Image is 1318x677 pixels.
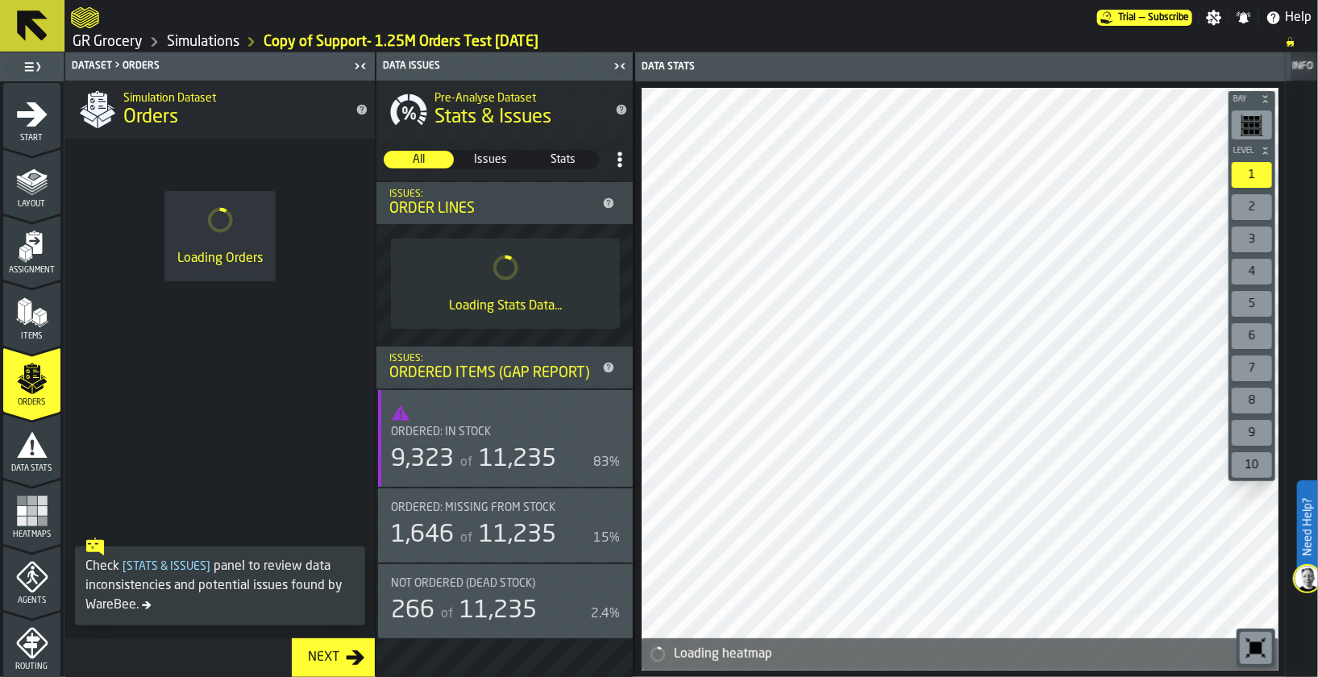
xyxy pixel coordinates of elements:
[1232,388,1272,413] div: 8
[1118,12,1136,23] span: Trial
[3,546,60,610] li: menu Agents
[1229,223,1275,255] div: button-toolbar-undefined
[391,577,620,590] div: Title
[391,426,491,438] span: Ordered: In Stock
[1232,194,1272,220] div: 2
[65,81,375,139] div: title-Orders
[609,56,631,76] label: button-toggle-Close me
[1229,255,1275,288] div: button-toolbar-undefined
[167,33,239,51] a: link-to-/wh/i/e451d98b-95f6-4604-91ff-c80219f9c36d
[389,189,596,200] div: Issues:
[645,635,736,667] a: logo-header
[1285,8,1312,27] span: Help
[3,398,60,407] span: Orders
[85,557,355,615] div: Check panel to review data inconsistencies and potential issues found by WareBee.
[1232,420,1272,446] div: 9
[349,56,372,76] label: button-toggle-Close me
[1229,352,1275,384] div: button-toolbar-undefined
[384,151,454,168] div: thumb
[1229,159,1275,191] div: button-toolbar-undefined
[1229,449,1275,481] div: button-toolbar-undefined
[674,645,1272,664] div: Loading heatmap
[529,152,597,168] span: Stats
[301,648,346,667] div: Next
[638,61,962,73] div: Data Stats
[434,105,551,131] span: Stats & Issues
[292,638,375,677] button: button-Next
[391,501,601,514] div: Title
[3,413,60,478] li: menu Data Stats
[119,561,214,572] span: Stats & Issues
[378,564,633,638] div: stat-Not Ordered (Dead Stock)
[71,32,1312,52] nav: Breadcrumb
[1229,91,1275,107] button: button-
[65,52,375,81] header: Dataset > Orders
[1237,629,1275,667] div: button-toolbar-undefined
[3,332,60,341] span: Items
[383,150,455,169] label: button-switch-multi-All
[1229,143,1275,159] button: button-
[3,134,60,143] span: Start
[264,33,538,51] a: link-to-/wh/i/e451d98b-95f6-4604-91ff-c80219f9c36d/simulations/30239d51-eca3-48df-9f24-8948953c774e
[378,488,633,563] div: stat-Ordered: Missing from Stock
[385,152,453,168] span: All
[380,60,609,72] div: Data Issues
[1139,12,1145,23] span: —
[1232,226,1272,252] div: 3
[3,612,60,676] li: menu Routing
[391,521,454,550] div: 1,646
[434,89,602,105] h2: Sub Title
[3,200,60,209] span: Layout
[593,453,620,472] div: 83%
[459,599,537,623] span: 11,235
[389,364,596,382] div: Ordered Items (Gap Report)
[593,529,620,548] div: 15%
[441,608,453,621] span: of
[1229,320,1275,352] div: button-toolbar-undefined
[391,403,620,422] span: threshold:80
[391,577,535,590] span: Not Ordered (Dead Stock)
[455,150,526,169] label: button-switch-multi-Issues
[1299,482,1316,572] label: Need Help?
[391,577,601,590] div: Title
[73,33,143,51] a: link-to-/wh/i/e451d98b-95f6-4604-91ff-c80219f9c36d
[123,561,127,572] span: [
[3,662,60,671] span: Routing
[3,530,60,539] span: Heatmaps
[3,266,60,275] span: Assignment
[1230,147,1258,156] span: Level
[591,604,620,624] div: 2.4%
[1259,8,1318,27] label: button-toggle-Help
[389,200,596,218] div: Order Lines
[3,149,60,214] li: menu Layout
[1232,291,1272,317] div: 5
[1229,384,1275,417] div: button-toolbar-undefined
[206,561,210,572] span: ]
[460,456,472,469] span: of
[3,56,60,78] label: button-toggle-Toggle Full Menu
[1229,191,1275,223] div: button-toolbar-undefined
[1200,10,1229,26] label: button-toggle-Settings
[376,81,634,139] div: title-Stats & Issues
[449,297,562,316] div: Loading Stats Data...
[3,347,60,412] li: menu Orders
[378,390,633,487] div: stat-Ordered: In Stock
[391,445,454,474] div: 9,323
[376,52,634,81] header: Data Issues
[123,89,343,105] h2: Sub Title
[3,480,60,544] li: menu Heatmaps
[1232,323,1272,349] div: 6
[460,532,472,545] span: of
[1232,452,1272,478] div: 10
[3,596,60,605] span: Agents
[177,249,263,268] div: Loading Orders
[389,353,596,364] div: Issues:
[479,523,556,547] span: 11,235
[528,151,598,168] div: thumb
[456,152,525,168] span: Issues
[1232,355,1272,381] div: 7
[391,426,601,438] div: Title
[642,638,1279,671] div: alert-Loading heatmap
[1229,107,1275,143] div: button-toolbar-undefined
[391,426,620,438] div: Title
